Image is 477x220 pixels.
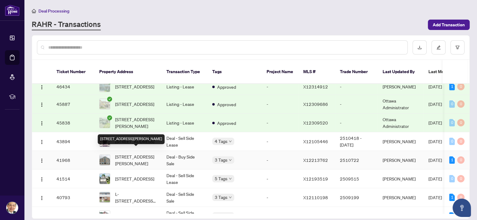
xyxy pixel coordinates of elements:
[37,99,47,109] button: Logo
[335,79,378,95] td: -
[431,40,446,54] button: edit
[229,196,232,199] span: down
[5,5,20,16] img: logo
[37,192,47,202] button: Logo
[39,85,44,90] img: Logo
[115,101,154,107] span: [STREET_ADDRESS]
[229,140,232,143] span: down
[449,100,455,108] div: 0
[449,119,455,126] div: 0
[262,79,298,95] td: -
[32,9,36,13] span: home
[449,194,455,201] div: 1
[229,177,232,180] span: down
[457,156,464,164] div: 0
[457,194,464,201] div: 0
[115,175,154,182] span: [STREET_ADDRESS]
[428,213,456,219] span: Sep/19/2025
[428,157,442,163] span: [DATE]
[303,101,328,107] span: X12309686
[162,95,207,114] td: Listing - Lease
[162,114,207,132] td: Listing - Lease
[215,175,228,182] span: 5 Tags
[428,68,466,75] span: Last Modified Date
[162,151,207,170] td: Deal - Buy Side Sale
[428,120,442,125] span: [DATE]
[100,173,110,184] img: thumbnail-img
[449,212,455,220] div: 1
[455,45,460,50] span: filter
[335,188,378,207] td: 2509199
[428,20,470,30] button: Add Transaction
[335,170,378,188] td: 2509515
[52,114,94,132] td: 45838
[162,170,207,188] td: Deal - Sell Side Lease
[428,101,442,107] span: [DATE]
[100,81,110,92] img: thumbnail-img
[449,156,455,164] div: 1
[215,138,228,145] span: 4 Tags
[457,175,464,182] div: 0
[262,188,298,207] td: -
[39,196,44,200] img: Logo
[428,84,442,89] span: [DATE]
[107,97,112,102] span: check-circle
[262,60,298,84] th: Project Name
[215,212,228,219] span: 3 Tags
[39,158,44,163] img: Logo
[417,45,422,50] span: download
[335,95,378,114] td: -
[457,100,464,108] div: 0
[335,132,378,151] td: 2510418 - [DATE]
[39,121,44,126] img: Logo
[100,117,110,128] img: thumbnail-img
[52,170,94,188] td: 41514
[262,132,298,151] td: -
[262,95,298,114] td: -
[378,79,424,95] td: [PERSON_NAME]
[217,120,236,126] span: Approved
[303,195,328,200] span: X12110198
[378,114,424,132] td: Ottawa Administrator
[457,119,464,126] div: 0
[229,158,232,162] span: down
[37,155,47,165] button: Logo
[6,202,18,214] img: Profile Icon
[378,151,424,170] td: [PERSON_NAME]
[94,60,162,84] th: Property Address
[107,115,112,120] span: check-circle
[335,60,378,84] th: Trade Number
[32,19,101,30] a: RAHR - Transactions
[52,151,94,170] td: 41968
[262,114,298,132] td: -
[39,140,44,144] img: Logo
[162,60,207,84] th: Transaction Type
[262,151,298,170] td: -
[217,101,236,108] span: Approved
[303,176,328,181] span: X12193519
[115,213,154,219] span: [STREET_ADDRESS]
[428,139,442,144] span: [DATE]
[162,188,207,207] td: Deal - Sell Side Sale
[335,114,378,132] td: -
[449,138,455,145] div: 0
[378,188,424,207] td: [PERSON_NAME]
[457,83,464,90] div: 0
[428,176,442,181] span: [DATE]
[303,139,328,144] span: X12105446
[39,177,44,182] img: Logo
[303,84,328,89] span: X12314912
[115,116,157,129] span: [STREET_ADDRESS][PERSON_NAME]
[457,138,464,145] div: 0
[303,157,328,163] span: X12213762
[215,194,228,201] span: 3 Tags
[207,60,262,84] th: Tags
[378,95,424,114] td: Ottawa Administrator
[37,118,47,128] button: Logo
[335,151,378,170] td: 2510722
[303,120,328,125] span: X12309520
[37,82,47,91] button: Logo
[52,60,94,84] th: Ticket Number
[217,84,236,90] span: Approved
[37,174,47,184] button: Logo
